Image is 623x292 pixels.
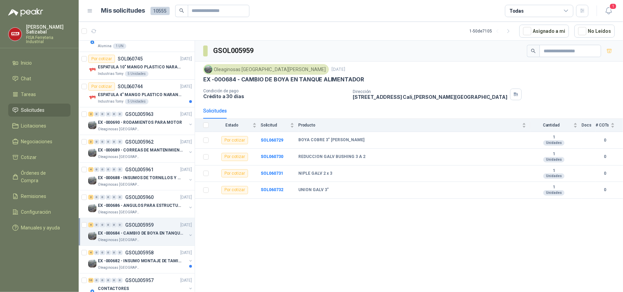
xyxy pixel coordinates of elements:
[21,75,31,82] span: Chat
[98,182,141,187] p: Oleaginosas [GEOGRAPHIC_DATA][PERSON_NAME]
[530,119,582,132] th: Cantidad
[21,169,64,184] span: Órdenes de Compra
[94,140,99,144] div: 0
[21,122,47,130] span: Licitaciones
[596,154,615,160] b: 0
[118,56,143,61] p: SOL060745
[180,56,192,62] p: [DATE]
[203,93,347,99] p: Crédito a 30 días
[596,170,615,177] b: 0
[117,112,122,117] div: 0
[125,278,154,283] p: GSOL005957
[98,71,124,77] p: Industrias Tomy
[509,7,524,15] div: Todas
[88,278,93,283] div: 10
[596,187,615,193] b: 0
[21,154,37,161] span: Cotizar
[88,260,96,268] img: Company Logo
[125,71,148,77] div: 5 Unidades
[8,88,70,101] a: Tareas
[543,190,564,196] div: Unidades
[203,64,329,75] div: Oleaginosas [GEOGRAPHIC_DATA][PERSON_NAME]
[582,119,596,132] th: Docs
[298,123,521,128] span: Producto
[298,137,364,143] b: BOYA COBRE 3" [PERSON_NAME]
[21,208,51,216] span: Configuración
[26,25,70,34] p: [PERSON_NAME] Satizabal
[9,28,22,41] img: Company Logo
[79,52,195,80] a: Por cotizarSOL060745[DATE] Company LogoESPATULA 10" MANGO PLASTICO NARANJA MARCA TRUPPERIndustria...
[8,119,70,132] a: Licitaciones
[88,250,93,255] div: 4
[180,111,192,118] p: [DATE]
[106,278,111,283] div: 0
[221,136,248,144] div: Por cotizar
[106,195,111,200] div: 0
[112,167,117,172] div: 0
[26,36,70,44] p: FISA Ferreteria Industrial
[469,26,514,37] div: 1 - 50 de 7105
[88,38,96,46] img: Company Logo
[98,147,183,154] p: EX -000689 - CORREAS DE MANTENIMIENTO
[112,250,117,255] div: 0
[8,72,70,85] a: Chat
[298,187,329,193] b: UNION GALV 3"
[21,106,45,114] span: Solicitudes
[203,89,347,93] p: Condición de pago
[112,223,117,227] div: 0
[8,151,70,164] a: Cotizar
[21,59,32,67] span: Inicio
[602,5,615,17] button: 1
[98,258,183,264] p: EX -000682 - INSUMO MONTAJE DE TAMIZ DE LICOR DE P
[100,278,105,283] div: 0
[88,165,193,187] a: 4 0 0 0 0 0 GSOL005961[DATE] Company LogoEX -000688 - INSUMOS DE TORNILLOS Y TUERCASOleaginosas [...
[118,84,143,89] p: SOL060744
[21,193,47,200] span: Remisiones
[353,94,507,100] p: [STREET_ADDRESS] Cali , [PERSON_NAME][GEOGRAPHIC_DATA]
[298,119,530,132] th: Producto
[88,195,93,200] div: 2
[88,249,193,270] a: 4 0 0 0 0 0 GSOL005958[DATE] Company LogoEX -000682 - INSUMO MONTAJE DE TAMIZ DE LICOR DE POleagi...
[21,91,36,98] span: Tareas
[530,135,577,140] b: 1
[88,55,115,63] div: Por cotizar
[221,153,248,161] div: Por cotizar
[100,140,105,144] div: 0
[213,119,261,132] th: Estado
[98,202,183,209] p: EX -000686 - ANGULOS PARA ESTRUCTURAS DE FOSA DE L
[8,167,70,187] a: Órdenes de Compra
[98,154,141,160] p: Oleaginosas [GEOGRAPHIC_DATA][PERSON_NAME]
[205,66,212,73] img: Company Logo
[8,104,70,117] a: Solicitudes
[8,8,43,16] img: Logo peakr
[519,25,569,38] button: Asignado a mi
[94,278,99,283] div: 0
[88,66,96,74] img: Company Logo
[100,167,105,172] div: 0
[543,140,564,146] div: Unidades
[261,154,283,159] a: SOL060730
[88,149,96,157] img: Company Logo
[100,112,105,117] div: 0
[530,123,572,128] span: Cantidad
[98,99,124,104] p: Industrias Tomy
[98,286,129,292] p: CONTACTORES
[125,140,154,144] p: GSOL005962
[8,221,70,234] a: Manuales y ayuda
[94,223,99,227] div: 0
[221,186,248,194] div: Por cotizar
[543,157,564,162] div: Unidades
[8,135,70,148] a: Negociaciones
[88,232,96,240] img: Company Logo
[298,171,332,176] b: NIPLE GALV 2 x 3
[88,140,93,144] div: 3
[112,278,117,283] div: 0
[21,138,53,145] span: Negociaciones
[79,80,195,107] a: Por cotizarSOL060744[DATE] Company LogoESPATULA 4" MANGO PLASTICO NARANJA MARCA TRUPPERIndustrias...
[94,167,99,172] div: 0
[261,119,298,132] th: Solicitud
[261,187,283,192] a: SOL060732
[98,237,141,243] p: Oleaginosas [GEOGRAPHIC_DATA][PERSON_NAME]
